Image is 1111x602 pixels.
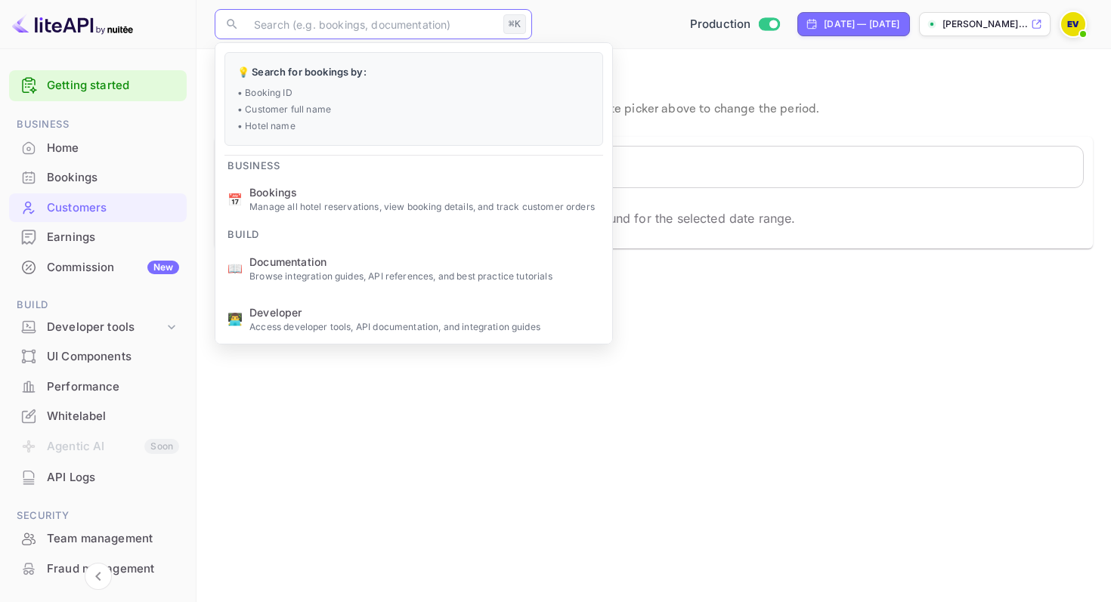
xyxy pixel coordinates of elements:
div: Performance [9,372,187,402]
div: UI Components [9,342,187,372]
div: Bookings [9,163,187,193]
span: Build [215,219,271,243]
span: Documentation [249,254,600,270]
div: Fraud management [9,554,187,584]
div: Developer tools [9,314,187,341]
input: Search customers by name or email... [258,146,1084,188]
a: API Logs [9,463,187,491]
div: Developer tools [47,319,164,336]
div: New [147,261,179,274]
p: No customers found for the selected date range. [512,209,795,227]
span: Build [9,297,187,313]
div: CommissionNew [9,253,187,282]
div: Earnings [47,229,179,246]
a: CommissionNew [9,253,187,281]
div: Bookings [47,169,179,187]
a: Earnings [9,223,187,251]
button: Collapse navigation [85,563,112,590]
div: API Logs [47,469,179,486]
div: Team management [9,524,187,554]
a: Home [9,134,187,162]
input: Search (e.g. bookings, documentation) [245,9,497,39]
span: Security [9,508,187,524]
p: 💡 Search for bookings by: [237,65,590,80]
a: Getting started [47,77,179,94]
div: Whitelabel [47,408,179,425]
p: Manage all hotel reservations, view booking details, and track customer orders [249,200,600,214]
p: 👨‍💻 [227,310,243,328]
div: Switch to Sandbox mode [684,16,786,33]
div: Team management [47,530,179,548]
span: Developer [249,304,600,320]
p: • Customer full name [237,103,590,116]
p: Customers [215,67,1093,97]
a: UI Components [9,342,187,370]
p: Access developer tools, API documentation, and integration guides [249,320,600,334]
a: Bookings [9,163,187,191]
div: Home [9,134,187,163]
a: Fraud management [9,554,187,582]
div: Earnings [9,223,187,252]
div: Customers [9,193,187,223]
div: ⌘K [503,14,526,34]
a: Customers [9,193,187,221]
p: [PERSON_NAME]... [942,17,1028,31]
div: API Logs [9,463,187,492]
p: • Hotel name [237,119,590,133]
span: Bookings [249,184,600,200]
a: Team management [9,524,187,552]
a: Whitelabel [9,402,187,430]
img: LiteAPI logo [12,12,133,36]
a: Performance [9,372,187,400]
span: Business [215,150,292,174]
div: Getting started [9,70,187,101]
div: Home [47,140,179,157]
p: Browse integration guides, API references, and best practice tutorials [249,270,600,283]
p: • Booking ID [237,86,590,100]
span: Production [690,16,751,33]
div: UI Components [47,348,179,366]
div: Performance [47,378,179,396]
div: Customers [47,199,179,217]
span: Business [9,116,187,133]
p: 📅 [227,190,243,208]
div: [DATE] — [DATE] [824,17,899,31]
div: Commission [47,259,179,276]
div: Whitelabel [9,402,187,431]
p: 📖 [227,259,243,277]
div: Fraud management [47,560,179,578]
img: Ekaterina Volovik [1061,12,1085,36]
